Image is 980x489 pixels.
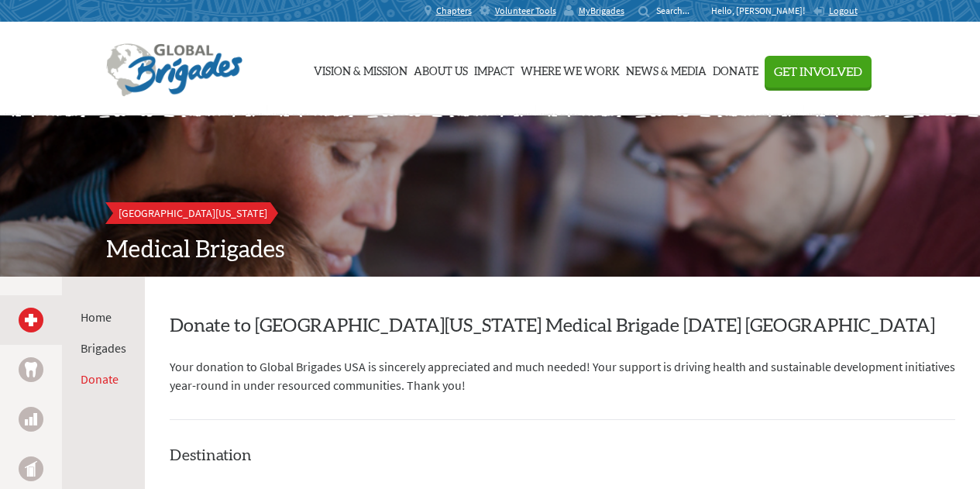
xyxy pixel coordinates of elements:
span: Logout [829,5,858,16]
a: About Us [414,30,468,108]
li: Home [81,308,126,326]
a: Where We Work [521,30,620,108]
span: Chapters [436,5,472,17]
a: Dental [19,357,43,382]
a: Donate [81,371,119,387]
a: Impact [474,30,514,108]
span: MyBrigades [579,5,624,17]
a: [GEOGRAPHIC_DATA][US_STATE] [106,202,280,224]
span: [GEOGRAPHIC_DATA][US_STATE] [119,206,267,220]
img: Public Health [25,461,37,477]
span: Volunteer Tools [495,5,556,17]
li: Brigades [81,339,126,357]
button: Get Involved [765,56,872,88]
a: Logout [813,5,858,17]
p: Hello, [PERSON_NAME]! [711,5,813,17]
a: Home [81,309,112,325]
h4: Destination [170,445,955,467]
a: Vision & Mission [314,30,407,108]
span: Get Involved [774,66,862,78]
a: Medical [19,308,43,332]
h2: Donate to [GEOGRAPHIC_DATA][US_STATE] Medical Brigade [DATE] [GEOGRAPHIC_DATA] [170,314,955,339]
a: Brigades [81,340,126,356]
img: Business [25,413,37,425]
img: Medical [25,314,37,326]
img: Global Brigades Logo [106,43,242,98]
p: Your donation to Global Brigades USA is sincerely appreciated and much needed! Your support is dr... [170,357,955,394]
h2: Medical Brigades [106,236,875,264]
input: Search... [656,5,700,16]
img: Dental [25,362,37,377]
a: Business [19,407,43,432]
a: Public Health [19,456,43,481]
a: Donate [713,30,758,108]
li: Donate [81,370,126,388]
a: News & Media [626,30,707,108]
